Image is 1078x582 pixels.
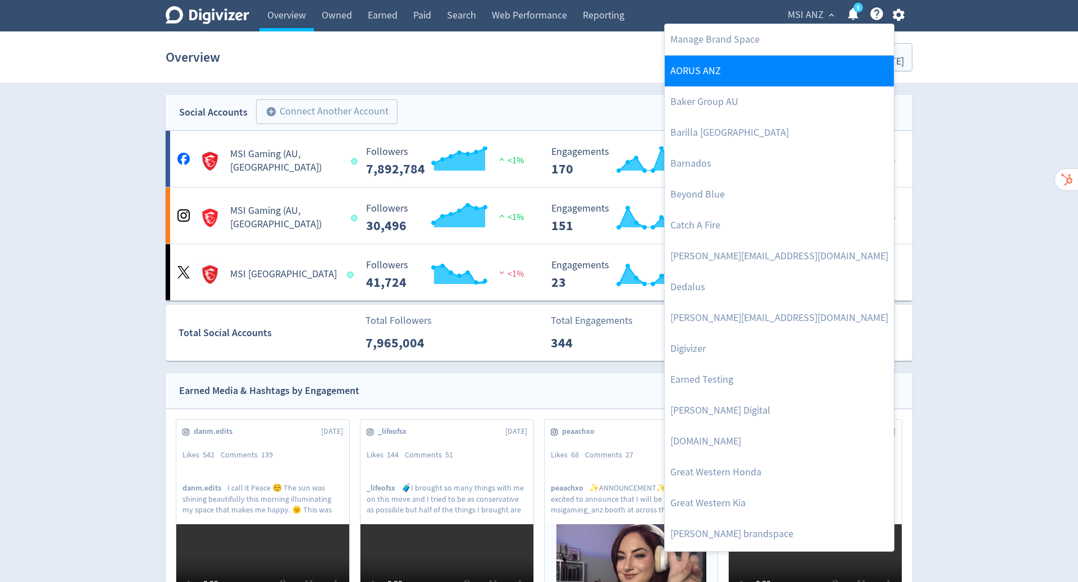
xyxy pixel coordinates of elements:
[665,426,894,457] a: [DOMAIN_NAME]
[665,395,894,426] a: [PERSON_NAME] Digital
[665,519,894,549] a: [PERSON_NAME] brandspace
[665,272,894,303] a: Dedalus
[665,86,894,117] a: Baker Group AU
[665,241,894,272] a: [PERSON_NAME][EMAIL_ADDRESS][DOMAIN_NAME]
[665,24,894,55] a: Manage Brand Space
[665,488,894,519] a: Great Western Kia
[665,303,894,333] a: [PERSON_NAME][EMAIL_ADDRESS][DOMAIN_NAME]
[665,148,894,179] a: Barnados
[665,333,894,364] a: Digivizer
[665,179,894,210] a: Beyond Blue
[665,56,894,86] a: AORUS ANZ
[665,364,894,395] a: Earned Testing
[665,210,894,241] a: Catch A Fire
[665,457,894,488] a: Great Western Honda
[665,117,894,148] a: Barilla [GEOGRAPHIC_DATA]
[665,549,894,580] a: Liveware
